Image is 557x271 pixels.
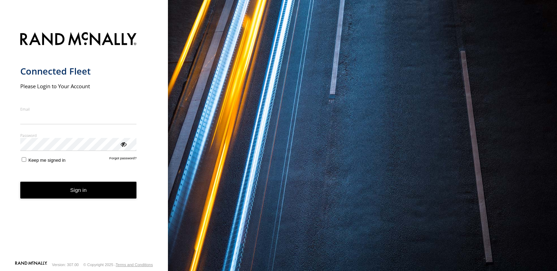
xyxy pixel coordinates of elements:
button: Sign in [20,182,137,199]
label: Password [20,133,137,138]
h1: Connected Fleet [20,65,137,77]
img: Rand McNally [20,31,137,49]
div: © Copyright 2025 - [83,263,153,267]
h2: Please Login to Your Account [20,83,137,90]
a: Terms and Conditions [116,263,153,267]
div: Version: 307.00 [52,263,79,267]
a: Forgot password? [110,156,137,163]
span: Keep me signed in [28,158,65,163]
input: Keep me signed in [22,157,26,162]
a: Visit our Website [15,261,47,268]
form: main [20,28,148,260]
div: ViewPassword [120,140,127,147]
label: Email [20,106,137,112]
